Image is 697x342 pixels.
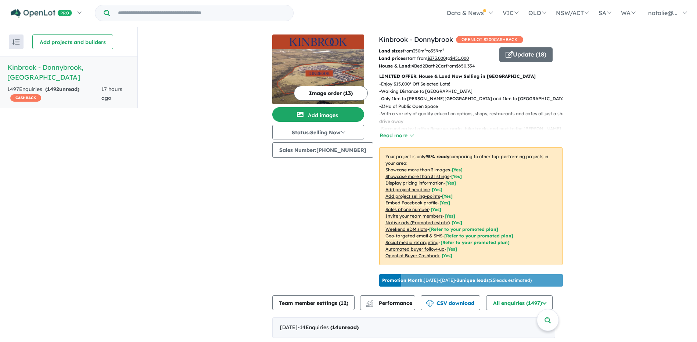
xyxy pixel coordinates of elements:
span: [Yes] [442,253,452,258]
strong: ( unread) [45,86,79,92]
u: 559 m [431,48,444,54]
u: Native ads (Promoted estate) [385,220,450,225]
img: Kinbrook - Donnybrook Logo [275,37,361,46]
b: Promotion Month: [382,277,424,283]
u: Embed Facebook profile [385,200,438,205]
u: Geo-targeted email & SMS [385,233,442,239]
img: download icon [426,300,434,307]
span: [ Yes ] [432,187,442,192]
span: Performance [367,300,412,306]
u: 350 m [413,48,426,54]
p: - Enjoy $15,000* Off Selected Lots! [379,80,568,88]
span: to [446,55,469,61]
span: 14 [332,324,338,331]
span: - 14 Enquir ies [298,324,359,331]
button: Image order (13) [294,86,368,101]
strong: ( unread) [330,324,359,331]
button: Team member settings (12) [272,295,355,310]
button: Performance [360,295,415,310]
u: 2 [423,63,425,69]
b: House & Land: [379,63,412,69]
sup: 2 [442,48,444,52]
span: [ Yes ] [452,167,463,172]
div: [DATE] [272,317,555,338]
p: - Only 1km to [PERSON_NAME][GEOGRAPHIC_DATA] and 1km to [GEOGRAPHIC_DATA] [379,95,568,102]
p: Your project is only comparing to other top-performing projects in your area: - - - - - - - - - -... [379,147,563,265]
u: $ 650,354 [456,63,475,69]
img: Openlot PRO Logo White [11,9,72,18]
span: [Yes] [446,246,457,252]
span: 12 [341,300,346,306]
img: bar-chart.svg [366,302,373,307]
b: Land sizes [379,48,403,54]
p: - 33Ha of Public Open Space [379,103,568,110]
span: [Refer to your promoted plan] [429,226,498,232]
span: natalie@... [648,9,678,17]
b: Land prices [379,55,405,61]
span: [ Yes ] [439,200,450,205]
span: 1492 [47,86,59,92]
button: CSV download [421,295,480,310]
img: sort.svg [12,39,20,45]
u: Add project selling-points [385,193,440,199]
button: Sales Number:[PHONE_NUMBER] [272,142,373,158]
u: $ 451,000 [450,55,469,61]
p: - Surrounding by Laffan Reserve, parks, bike tracks and next to the [PERSON_NAME][GEOGRAPHIC_DATA] [379,125,568,140]
u: Social media retargeting [385,240,439,245]
u: Showcase more than 3 listings [385,174,449,179]
input: Try estate name, suburb, builder or developer [111,5,292,21]
p: from [379,47,494,55]
span: [ Yes ] [445,213,455,219]
button: Add images [272,107,364,122]
p: - Walking Distance to [GEOGRAPHIC_DATA] [379,88,568,95]
u: Sales phone number [385,207,429,212]
span: CASHBACK [10,94,41,102]
span: [ Yes ] [445,180,456,186]
a: Kinbrook - Donnybrook LogoKinbrook - Donnybrook [272,34,364,104]
u: Weekend eDM slots [385,226,427,232]
span: to [426,48,444,54]
span: OPENLOT $ 200 CASHBACK [456,36,523,43]
button: Add projects and builders [32,34,113,49]
p: start from [379,55,494,62]
span: [Refer to your promoted plan] [444,233,513,239]
sup: 2 [424,48,426,52]
u: Automated buyer follow-up [385,246,445,252]
h5: Kinbrook - Donnybrook , [GEOGRAPHIC_DATA] [7,62,130,82]
u: 4 [412,63,414,69]
u: Add project headline [385,187,430,192]
b: 3 unique leads [457,277,489,283]
p: Bed Bath Car from [379,62,494,70]
span: [Yes] [452,220,462,225]
p: - With a variety of quality education options, shops, restaurants and cafes all just a short driv... [379,110,568,125]
u: Showcase more than 3 images [385,167,450,172]
u: Invite your team members [385,213,443,219]
p: LIMITED OFFER: House & Land Now Selling in [GEOGRAPHIC_DATA] [379,73,563,80]
b: 95 % ready [425,154,449,159]
u: OpenLot Buyer Cashback [385,253,440,258]
span: [ Yes ] [451,174,462,179]
button: Update (18) [499,47,553,62]
span: 17 hours ago [101,86,122,101]
img: Kinbrook - Donnybrook [272,49,364,104]
u: 2 [435,63,438,69]
span: [Refer to your promoted plan] [441,240,510,245]
button: All enquiries (1497) [486,295,553,310]
a: Kinbrook - Donnybrook [379,35,453,44]
span: [ Yes ] [431,207,441,212]
button: Read more [379,131,414,140]
u: $ 373,000 [427,55,446,61]
div: 1497 Enquir ies [7,85,101,103]
p: [DATE] - [DATE] - ( 25 leads estimated) [382,277,532,284]
img: line-chart.svg [366,300,373,304]
u: Display pricing information [385,180,443,186]
button: Status:Selling Now [272,125,364,139]
span: [ Yes ] [442,193,453,199]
